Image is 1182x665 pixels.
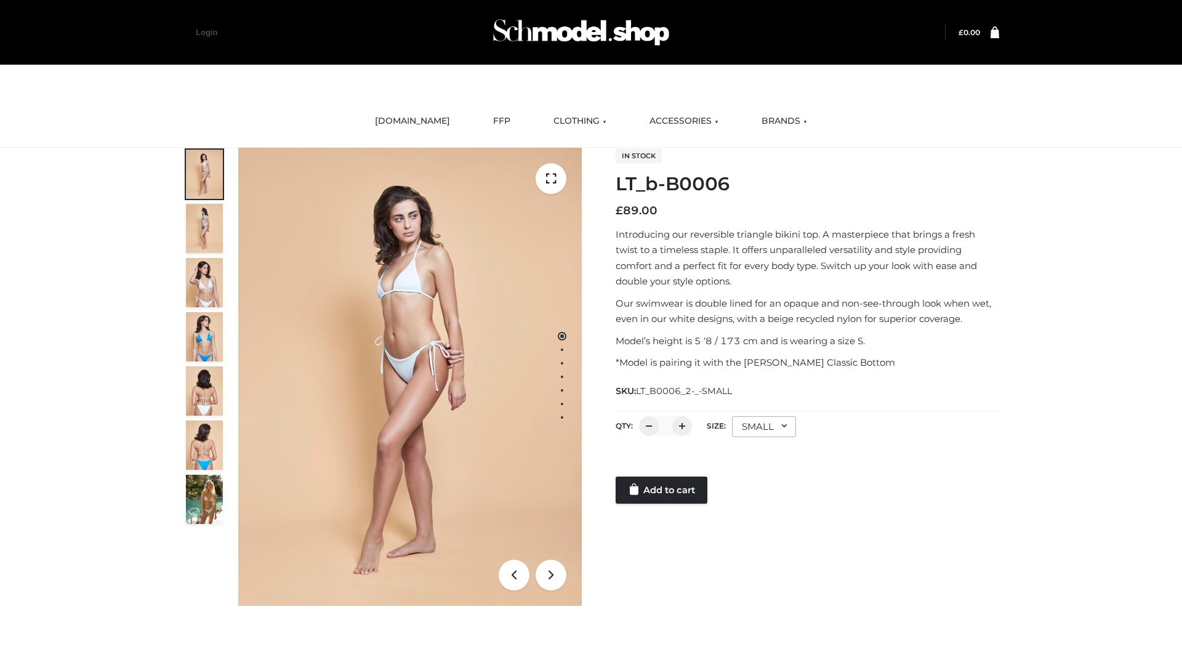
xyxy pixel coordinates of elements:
[238,148,582,606] img: ArielClassicBikiniTop_CloudNine_AzureSky_OW114ECO_1
[732,416,796,437] div: SMALL
[616,204,623,217] span: £
[752,108,816,135] a: BRANDS
[616,173,999,195] h1: LT_b-B0006
[616,296,999,327] p: Our swimwear is double lined for an opaque and non-see-through look when wet, even in our white d...
[636,385,732,397] span: LT_B0006_2-_-SMALL
[186,312,223,361] img: ArielClassicBikiniTop_CloudNine_AzureSky_OW114ECO_4-scaled.jpg
[186,258,223,307] img: ArielClassicBikiniTop_CloudNine_AzureSky_OW114ECO_3-scaled.jpg
[544,108,616,135] a: CLOTHING
[640,108,728,135] a: ACCESSORIES
[959,28,980,37] bdi: 0.00
[616,355,999,371] p: *Model is pairing it with the [PERSON_NAME] Classic Bottom
[186,475,223,524] img: Arieltop_CloudNine_AzureSky2.jpg
[616,204,657,217] bdi: 89.00
[616,384,733,398] span: SKU:
[196,28,217,37] a: Login
[959,28,963,37] span: £
[186,421,223,470] img: ArielClassicBikiniTop_CloudNine_AzureSky_OW114ECO_8-scaled.jpg
[959,28,980,37] a: £0.00
[484,108,520,135] a: FFP
[186,366,223,416] img: ArielClassicBikiniTop_CloudNine_AzureSky_OW114ECO_7-scaled.jpg
[616,477,707,504] a: Add to cart
[186,150,223,199] img: ArielClassicBikiniTop_CloudNine_AzureSky_OW114ECO_1-scaled.jpg
[489,8,673,57] img: Schmodel Admin 964
[186,204,223,253] img: ArielClassicBikiniTop_CloudNine_AzureSky_OW114ECO_2-scaled.jpg
[616,333,999,349] p: Model’s height is 5 ‘8 / 173 cm and is wearing a size S.
[616,227,999,289] p: Introducing our reversible triangle bikini top. A masterpiece that brings a fresh twist to a time...
[616,421,633,430] label: QTY:
[707,421,726,430] label: Size:
[616,148,662,163] span: In stock
[366,108,459,135] a: [DOMAIN_NAME]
